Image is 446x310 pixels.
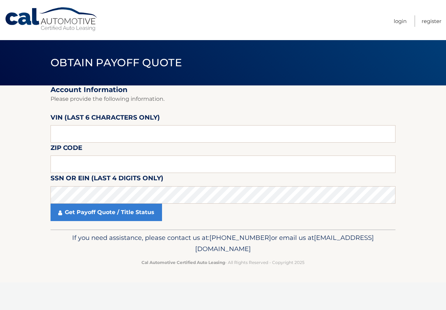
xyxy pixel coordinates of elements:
[51,85,395,94] h2: Account Information
[209,234,271,242] span: [PHONE_NUMBER]
[141,260,225,265] strong: Cal Automotive Certified Auto Leasing
[51,143,82,156] label: Zip Code
[55,232,391,255] p: If you need assistance, please contact us at: or email us at
[51,112,160,125] label: VIN (last 6 characters only)
[422,15,441,27] a: Register
[51,204,162,221] a: Get Payoff Quote / Title Status
[51,56,182,69] span: Obtain Payoff Quote
[51,94,395,104] p: Please provide the following information.
[51,173,163,186] label: SSN or EIN (last 4 digits only)
[394,15,407,27] a: Login
[55,259,391,266] p: - All Rights Reserved - Copyright 2025
[5,7,99,32] a: Cal Automotive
